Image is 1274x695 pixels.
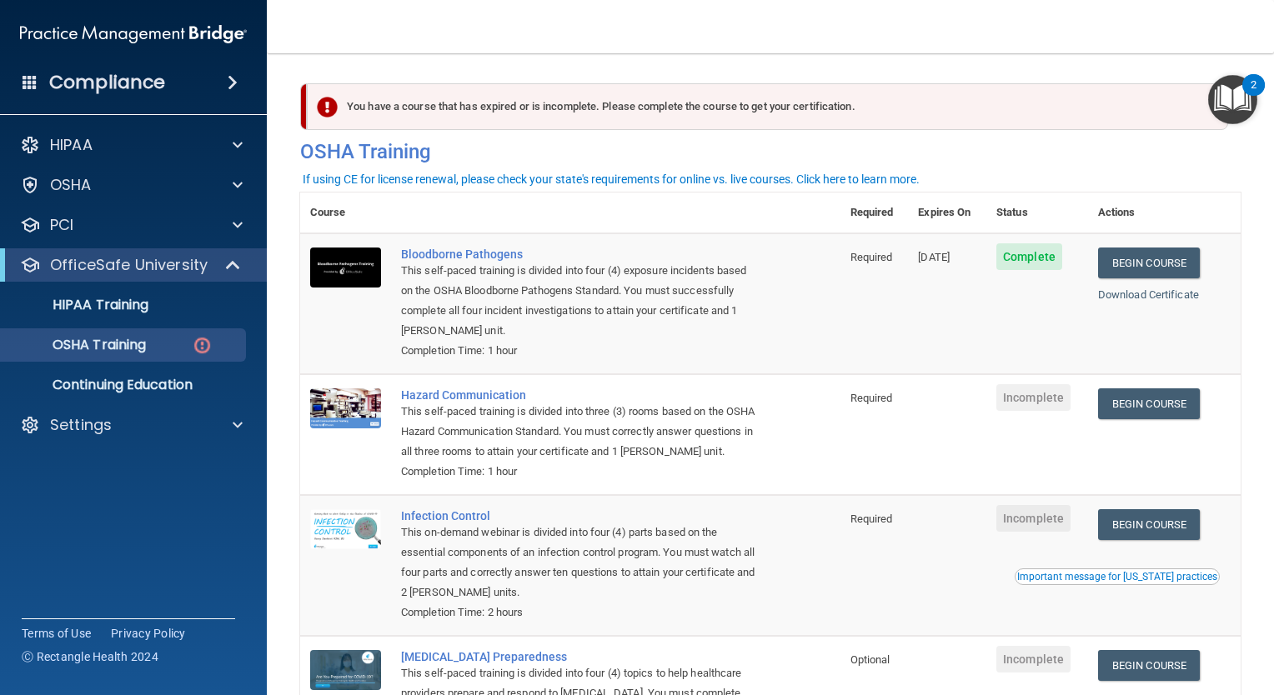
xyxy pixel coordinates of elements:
div: Completion Time: 1 hour [401,341,757,361]
span: Required [850,251,893,263]
iframe: Drift Widget Chat Controller [986,577,1254,643]
button: If using CE for license renewal, please check your state's requirements for online vs. live cours... [300,171,922,187]
p: HIPAA Training [11,297,148,313]
p: Continuing Education [11,377,238,393]
img: PMB logo [20,17,247,51]
span: Incomplete [996,384,1071,411]
p: HIPAA [50,135,93,155]
span: Incomplete [996,505,1071,532]
div: Important message for [US_STATE] practices [1017,572,1217,582]
span: Required [850,512,893,525]
a: Begin Course [1098,509,1200,540]
th: Status [986,192,1088,233]
p: OSHA Training [11,337,146,353]
a: Hazard Communication [401,388,757,402]
p: OfficeSafe University [50,255,208,275]
th: Actions [1088,192,1241,233]
a: Begin Course [1098,650,1200,681]
a: OSHA [20,175,243,195]
span: [DATE] [918,251,950,263]
a: Terms of Use [22,625,91,642]
p: OSHA [50,175,92,195]
div: You have a course that has expired or is incomplete. Please complete the course to get your certi... [307,83,1228,130]
div: If using CE for license renewal, please check your state's requirements for online vs. live cours... [303,173,920,185]
button: Read this if you are a dental practitioner in the state of CA [1015,568,1220,585]
th: Expires On [908,192,986,233]
span: Ⓒ Rectangle Health 2024 [22,648,158,665]
span: Incomplete [996,646,1071,672]
h4: Compliance [49,71,165,94]
a: Privacy Policy [111,625,186,642]
div: This on-demand webinar is divided into four (4) parts based on the essential components of an inf... [401,522,757,602]
div: This self-paced training is divided into four (4) exposure incidents based on the OSHA Bloodborne... [401,261,757,341]
img: exclamation-circle-solid-danger.72ef9ffc.png [317,97,338,117]
a: [MEDICAL_DATA] Preparedness [401,650,757,663]
a: Begin Course [1098,247,1200,278]
a: Settings [20,415,243,435]
a: OfficeSafe University [20,255,242,275]
a: Infection Control [401,509,757,522]
a: HIPAA [20,135,243,155]
button: Open Resource Center, 2 new notifications [1208,75,1257,124]
p: Settings [50,415,112,435]
a: Download Certificate [1098,288,1199,301]
th: Required [840,192,909,233]
h4: OSHA Training [300,140,1241,163]
a: Begin Course [1098,388,1200,419]
div: This self-paced training is divided into three (3) rooms based on the OSHA Hazard Communication S... [401,402,757,462]
th: Course [300,192,391,233]
span: Required [850,392,893,404]
div: 2 [1251,85,1256,107]
span: Complete [996,243,1062,270]
span: Optional [850,653,890,666]
img: danger-circle.6113f641.png [192,335,213,356]
div: Completion Time: 1 hour [401,462,757,482]
p: PCI [50,215,73,235]
a: Bloodborne Pathogens [401,247,757,261]
a: PCI [20,215,243,235]
div: Completion Time: 2 hours [401,602,757,622]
